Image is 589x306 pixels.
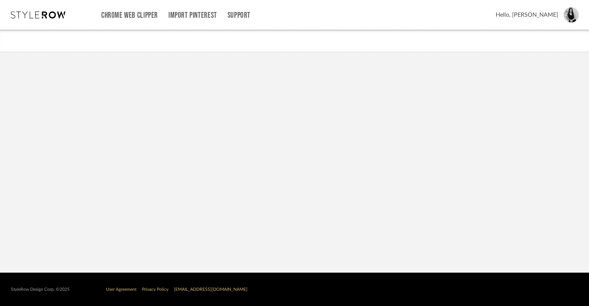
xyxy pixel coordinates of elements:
[142,287,168,291] a: Privacy Policy
[496,11,558,19] span: Hello, [PERSON_NAME]
[174,287,248,291] a: [EMAIL_ADDRESS][DOMAIN_NAME]
[564,7,579,22] img: avatar
[11,287,70,292] div: StyleRow Design Corp. ©2025
[228,12,250,18] a: Support
[168,12,217,18] a: Import Pinterest
[106,287,136,291] a: User Agreement
[101,12,158,18] a: Chrome Web Clipper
